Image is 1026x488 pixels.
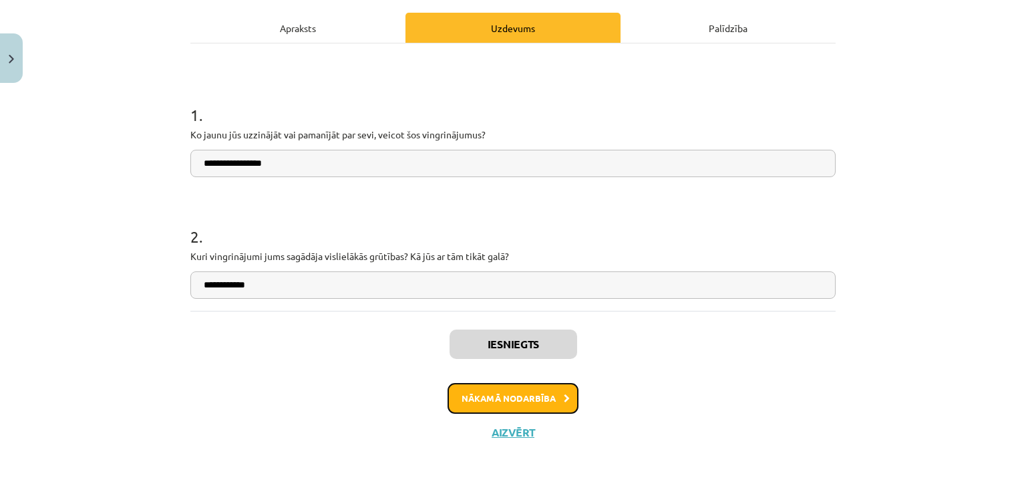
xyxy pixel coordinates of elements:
button: Iesniegts [450,330,577,359]
button: Nākamā nodarbība [448,383,578,414]
div: Palīdzība [621,13,836,43]
p: Kuri vingrinājumi jums sagādāja vislielākās grūtības? Kā jūs ar tām tikāt galā? [190,249,836,263]
img: icon-close-lesson-0947bae3869378f0d4975bcd49f059093ad1ed9edebbc8119c70593378902aed.svg [9,55,14,64]
button: Aizvērt [488,426,538,439]
div: Apraksts [190,13,405,43]
h1: 1 . [190,82,836,124]
p: Ko jaunu jūs uzzinājāt vai pamanījāt par sevi, veicot šos vingrinājumus? [190,128,836,142]
h1: 2 . [190,204,836,245]
div: Uzdevums [405,13,621,43]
